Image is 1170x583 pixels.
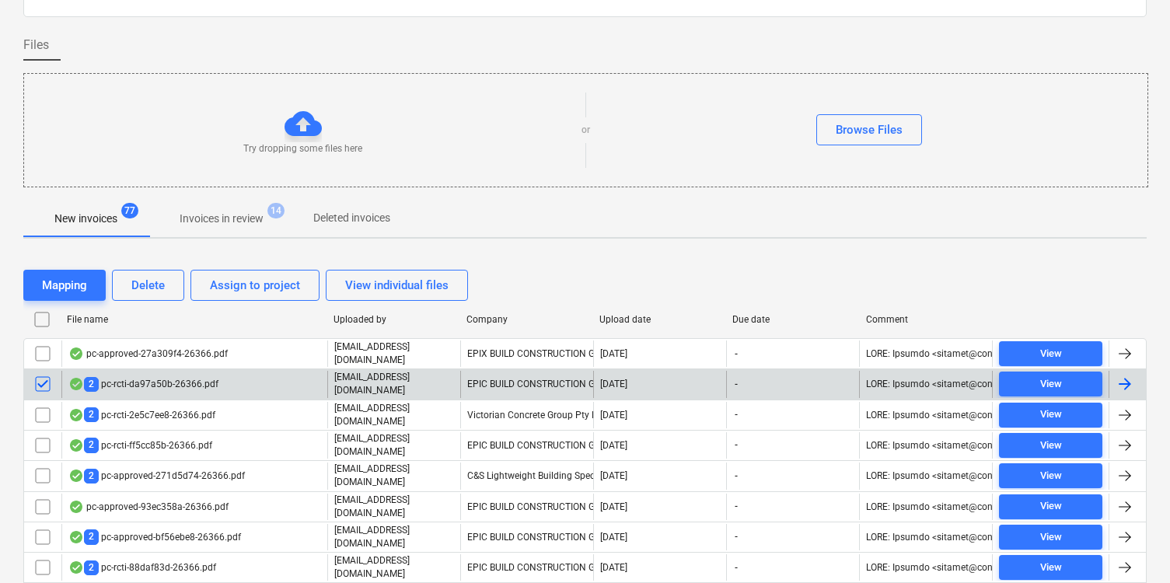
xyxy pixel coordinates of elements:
div: EPIX BUILD CONSTRUCTION GROUP PTY LTD [460,340,593,367]
button: View [999,525,1102,550]
span: 14 [267,203,285,218]
span: - [733,438,739,452]
button: Browse Files [816,114,922,145]
div: [DATE] [600,532,627,543]
div: OCR finished [68,561,84,574]
div: View [1040,529,1062,546]
p: [EMAIL_ADDRESS][DOMAIN_NAME] [334,524,454,550]
button: View [999,403,1102,428]
div: [DATE] [600,410,627,421]
div: EPIC BUILD CONSTRUCTION GROUP [460,494,593,520]
span: - [733,408,739,421]
div: Comment [866,314,987,325]
button: Assign to project [190,270,320,301]
p: [EMAIL_ADDRESS][DOMAIN_NAME] [334,340,454,367]
div: Company [466,314,587,325]
div: EPIC BUILD CONSTRUCTION GROUP [460,524,593,550]
p: Deleted invoices [313,210,390,226]
div: Browse Files [836,120,903,140]
div: pc-approved-27a309f4-26366.pdf [68,347,228,360]
div: View [1040,437,1062,455]
div: pc-rcti-88daf83d-26366.pdf [68,560,216,575]
button: View individual files [326,270,468,301]
span: - [733,470,739,483]
div: Assign to project [210,275,300,295]
div: pc-rcti-ff5cc85b-26366.pdf [68,438,212,452]
div: pc-approved-93ec358a-26366.pdf [68,501,229,513]
div: View [1040,559,1062,577]
span: 2 [84,438,99,452]
div: pc-approved-bf56ebe8-26366.pdf [68,529,241,544]
div: OCR finished [68,439,84,452]
span: 2 [84,407,99,422]
p: New invoices [54,211,117,227]
div: [DATE] [600,562,627,573]
div: View [1040,467,1062,485]
div: [DATE] [600,440,627,451]
span: 77 [121,203,138,218]
div: Mapping [42,275,87,295]
p: Try dropping some files here [243,142,362,155]
div: View [1040,375,1062,393]
div: Victorian Concrete Group Pty Ltd [460,402,593,428]
div: OCR finished [68,378,84,390]
span: 2 [84,469,99,484]
div: pc-approved-271d5d74-26366.pdf [68,469,245,484]
div: Upload date [599,314,720,325]
p: [EMAIL_ADDRESS][DOMAIN_NAME] [334,554,454,581]
button: Mapping [23,270,106,301]
button: Delete [112,270,184,301]
div: EPIC BUILD CONSTRUCTION GROUP [460,432,593,459]
div: pc-rcti-2e5c7ee8-26366.pdf [68,407,215,422]
div: Delete [131,275,165,295]
button: View [999,341,1102,366]
p: [EMAIL_ADDRESS][DOMAIN_NAME] [334,432,454,459]
div: pc-rcti-da97a50b-26366.pdf [68,377,218,392]
span: Files [23,36,49,54]
p: [EMAIL_ADDRESS][DOMAIN_NAME] [334,402,454,428]
div: OCR finished [68,501,84,513]
div: View [1040,345,1062,363]
div: View [1040,497,1062,515]
div: C&S Lightweight Building Specialists PTY LTD [460,463,593,489]
div: Due date [732,314,853,325]
span: - [733,378,739,391]
p: [EMAIL_ADDRESS][DOMAIN_NAME] [334,463,454,489]
div: View [1040,406,1062,424]
div: OCR finished [68,531,84,543]
div: EPIC BUILD CONSTRUCTION GROUP [460,554,593,581]
div: EPIC BUILD CONSTRUCTION GROUP [460,371,593,397]
p: Invoices in review [180,211,264,227]
div: [DATE] [600,470,627,481]
div: OCR finished [68,409,84,421]
button: View [999,463,1102,488]
span: - [733,500,739,513]
button: View [999,494,1102,519]
div: [DATE] [600,379,627,389]
div: [DATE] [600,501,627,512]
div: Try dropping some files hereorBrowse Files [23,73,1148,187]
div: OCR finished [68,470,84,482]
div: [DATE] [600,348,627,359]
p: [EMAIL_ADDRESS][DOMAIN_NAME] [334,494,454,520]
button: View [999,433,1102,458]
span: 2 [84,560,99,575]
div: OCR finished [68,347,84,360]
span: 2 [84,529,99,544]
iframe: Chat Widget [1092,508,1170,583]
span: - [733,347,739,361]
button: View [999,555,1102,580]
div: View individual files [345,275,449,295]
div: File name [67,314,321,325]
p: [EMAIL_ADDRESS][DOMAIN_NAME] [334,371,454,397]
span: - [733,530,739,543]
span: 2 [84,377,99,392]
p: or [582,124,590,137]
span: - [733,561,739,574]
button: View [999,372,1102,396]
div: Uploaded by [334,314,454,325]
